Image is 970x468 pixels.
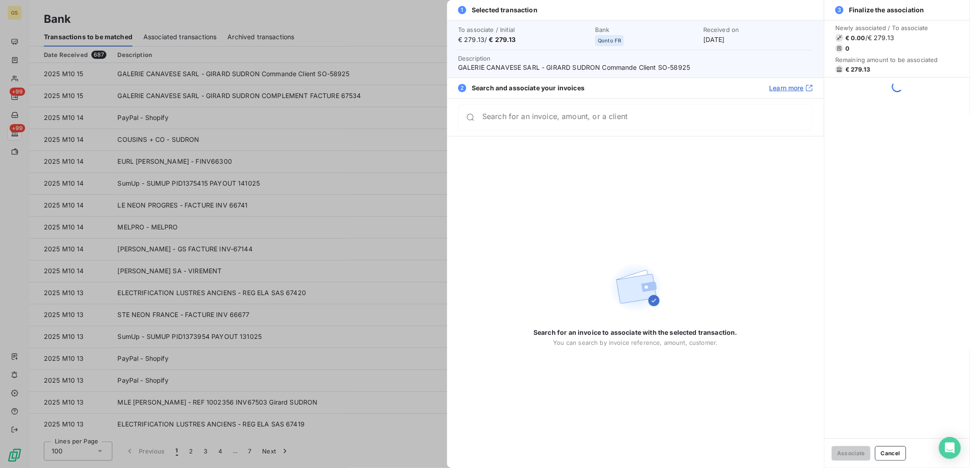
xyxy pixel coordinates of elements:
span: € 279.13 / [458,35,590,44]
span: Remaining amount to be associated [835,56,938,63]
span: Qonto FR [598,38,621,43]
span: GALERIE CANAVESE SARL - GIRARD SUDRON Commande Client SO-58925 [458,63,813,72]
span: / € 279.13 [865,33,894,42]
span: To associate / Initial [458,26,590,33]
img: Empty state [606,259,665,317]
span: You can search by invoice reference, amount, customer. [553,339,717,346]
input: placeholder [482,113,812,122]
span: € 279.13 [845,66,870,73]
span: Newly associated / To associate [835,24,938,31]
button: Cancel [875,446,906,461]
span: Bank [595,26,698,33]
span: Finalize the association [849,5,924,15]
div: Open Intercom Messenger [939,437,961,459]
span: 1 [458,6,466,14]
span: 3 [835,6,843,14]
span: € 0.00 [845,34,865,42]
span: Search and associate your invoices [472,83,585,93]
span: Description [458,55,491,62]
button: Associate [832,446,870,461]
span: 2 [458,84,466,92]
span: Selected transaction [472,5,538,15]
span: Received on [703,26,813,33]
div: [DATE] [703,26,813,44]
span: 0 [845,45,849,52]
span: Search for an invoice to associate with the selected transaction. [533,328,738,337]
span: € 279.13 [489,36,516,43]
a: Learn more [770,83,813,93]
